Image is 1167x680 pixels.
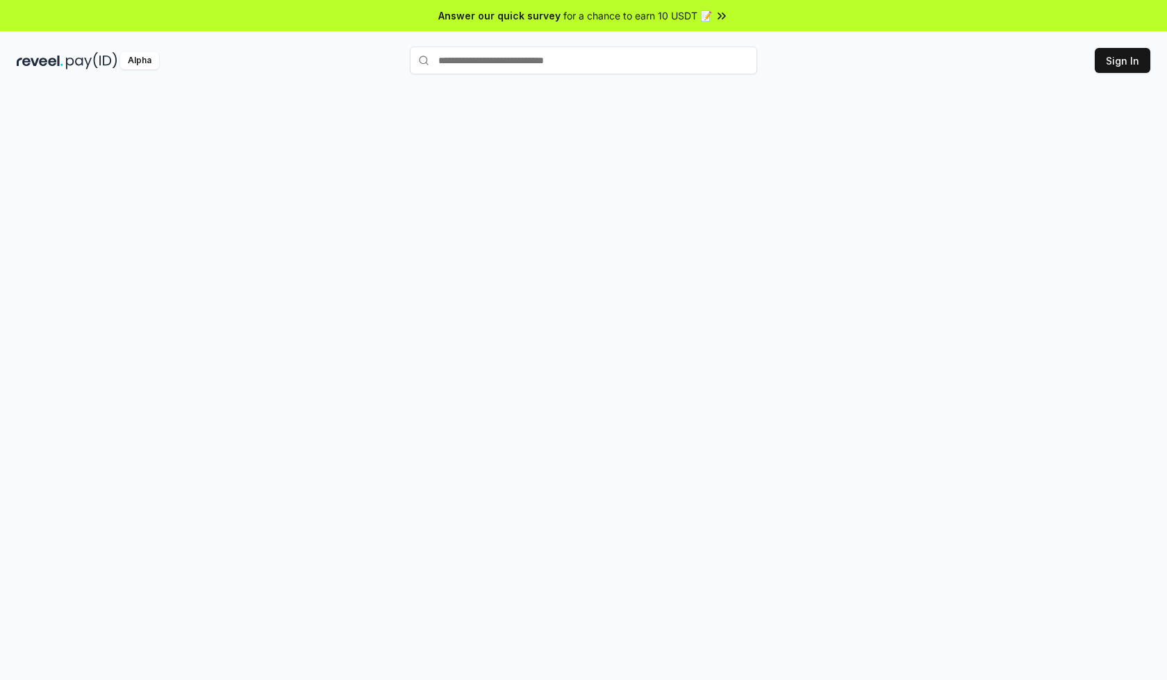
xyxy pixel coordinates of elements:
[1095,48,1150,73] button: Sign In
[17,52,63,69] img: reveel_dark
[563,8,712,23] span: for a chance to earn 10 USDT 📝
[120,52,159,69] div: Alpha
[66,52,117,69] img: pay_id
[438,8,561,23] span: Answer our quick survey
